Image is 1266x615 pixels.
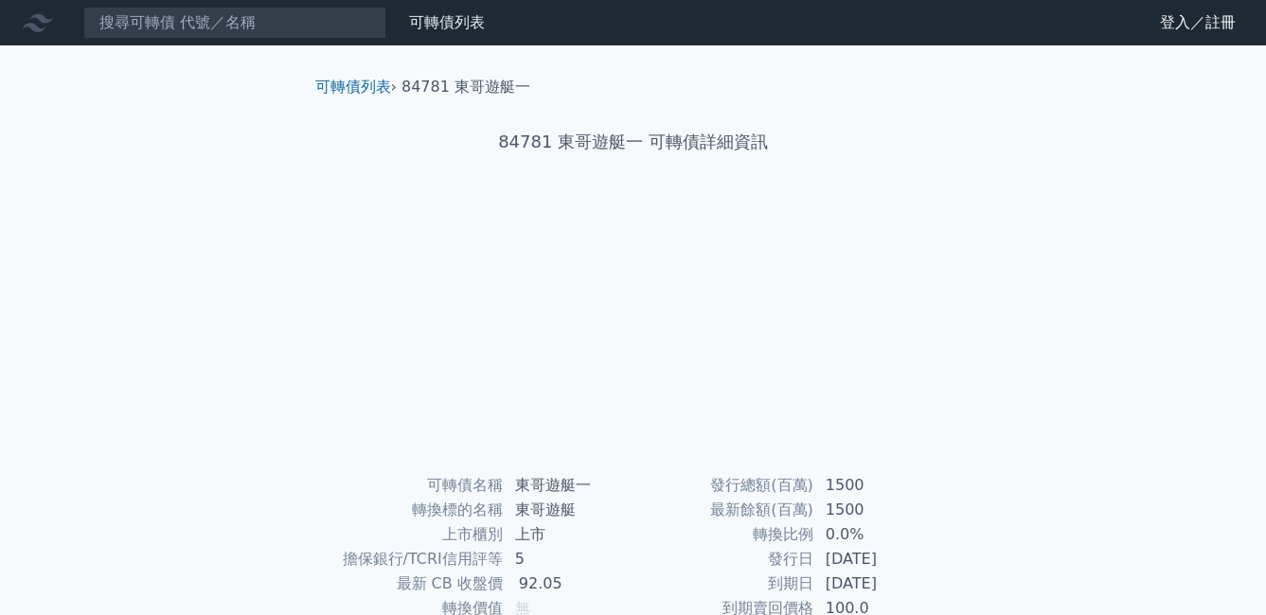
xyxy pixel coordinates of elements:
td: 1500 [814,498,944,522]
td: 發行日 [633,547,814,571]
td: 5 [504,547,633,571]
td: 轉換比例 [633,522,814,547]
td: 到期日 [633,571,814,596]
td: 東哥遊艇一 [504,473,633,498]
td: 發行總額(百萬) [633,473,814,498]
h1: 84781 東哥遊艇一 可轉債詳細資訊 [300,129,967,155]
td: 上市櫃別 [323,522,504,547]
td: 東哥遊艇 [504,498,633,522]
td: 上市 [504,522,633,547]
td: 0.0% [814,522,944,547]
a: 可轉債列表 [409,13,485,31]
a: 可轉債列表 [315,78,391,96]
td: 最新餘額(百萬) [633,498,814,522]
div: 92.05 [515,572,566,595]
a: 登入／註冊 [1145,8,1251,38]
input: 搜尋可轉債 代號／名稱 [83,7,386,39]
td: [DATE] [814,547,944,571]
td: 最新 CB 收盤價 [323,571,504,596]
td: 擔保銀行/TCRI信用評等 [323,547,504,571]
td: 轉換標的名稱 [323,498,504,522]
li: 84781 東哥遊艇一 [401,76,530,98]
td: 可轉債名稱 [323,473,504,498]
td: [DATE] [814,571,944,596]
li: › [315,76,397,98]
td: 1500 [814,473,944,498]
